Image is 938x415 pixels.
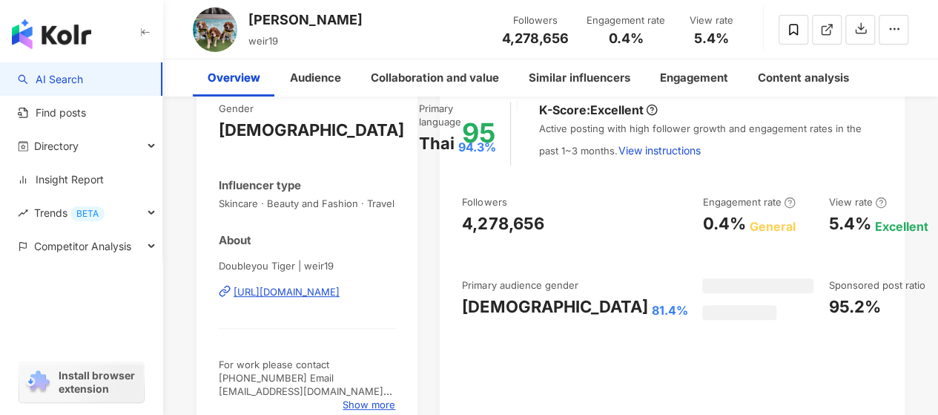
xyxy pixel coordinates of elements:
div: About [219,232,251,248]
div: Followers [462,195,506,209]
div: Primary language [419,102,496,128]
span: weir19 [248,35,278,47]
img: KOL Avatar [193,7,237,52]
a: searchAI Search [18,72,83,87]
div: K-Score : [538,102,658,118]
span: Skincare · Beauty and Fashion · Travel [219,197,395,210]
span: Trends [34,196,105,229]
div: Audience [290,69,341,87]
div: 4,278,656 [462,212,544,235]
div: View rate [828,195,887,209]
div: [URL][DOMAIN_NAME] [234,285,340,298]
div: [PERSON_NAME] [248,10,363,29]
div: Followers [502,13,569,28]
div: 0.4% [702,212,745,235]
div: Collaboration and value [371,69,499,87]
span: Competitor Analysis [34,229,131,263]
span: View instructions [618,145,700,157]
div: Excellent [589,102,643,118]
div: Engagement [660,69,728,87]
div: Engagement rate [587,13,665,28]
div: [DEMOGRAPHIC_DATA] [462,295,647,318]
span: 5.4% [694,31,729,46]
div: Primary audience gender [462,278,578,292]
span: Directory [34,129,79,163]
div: Similar influencers [529,69,630,87]
div: Gender [219,102,254,115]
button: View instructions [617,136,701,166]
div: View rate [683,13,739,28]
a: Find posts [18,105,86,120]
div: 95.2% [828,295,880,318]
span: rise [18,208,28,218]
div: Engagement rate [702,195,796,209]
div: 81.4% [651,302,687,318]
span: Show more [343,398,395,411]
span: Doubleyou Tiger | weir19 [219,259,395,272]
div: Influencer type [219,177,301,193]
span: 0.4% [609,31,644,46]
div: Overview [208,69,260,87]
div: BETA [70,206,105,221]
div: 5.4% [828,212,871,235]
a: Insight Report [18,172,104,187]
div: Content analysis [758,69,849,87]
a: chrome extensionInstall browser extension [19,362,144,402]
span: 94.3% [458,139,496,155]
div: Active posting with high follower growth and engagement rates in the past 1~3 months. [538,122,882,165]
a: [URL][DOMAIN_NAME] [219,285,395,298]
div: Sponsored post ratio [828,278,925,292]
span: 4,278,656 [502,30,569,46]
div: Excellent [874,218,928,235]
div: [DEMOGRAPHIC_DATA] [219,119,404,142]
span: For work please contact [PHONE_NUMBER]‭ Email [EMAIL_ADDRESS][DOMAIN_NAME] ID LINE weirsukollawat_vw [219,359,392,411]
img: chrome extension [24,370,52,394]
span: Install browser extension [59,369,139,396]
div: Thai [419,132,455,155]
img: logo [12,19,91,49]
div: General [749,218,795,235]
